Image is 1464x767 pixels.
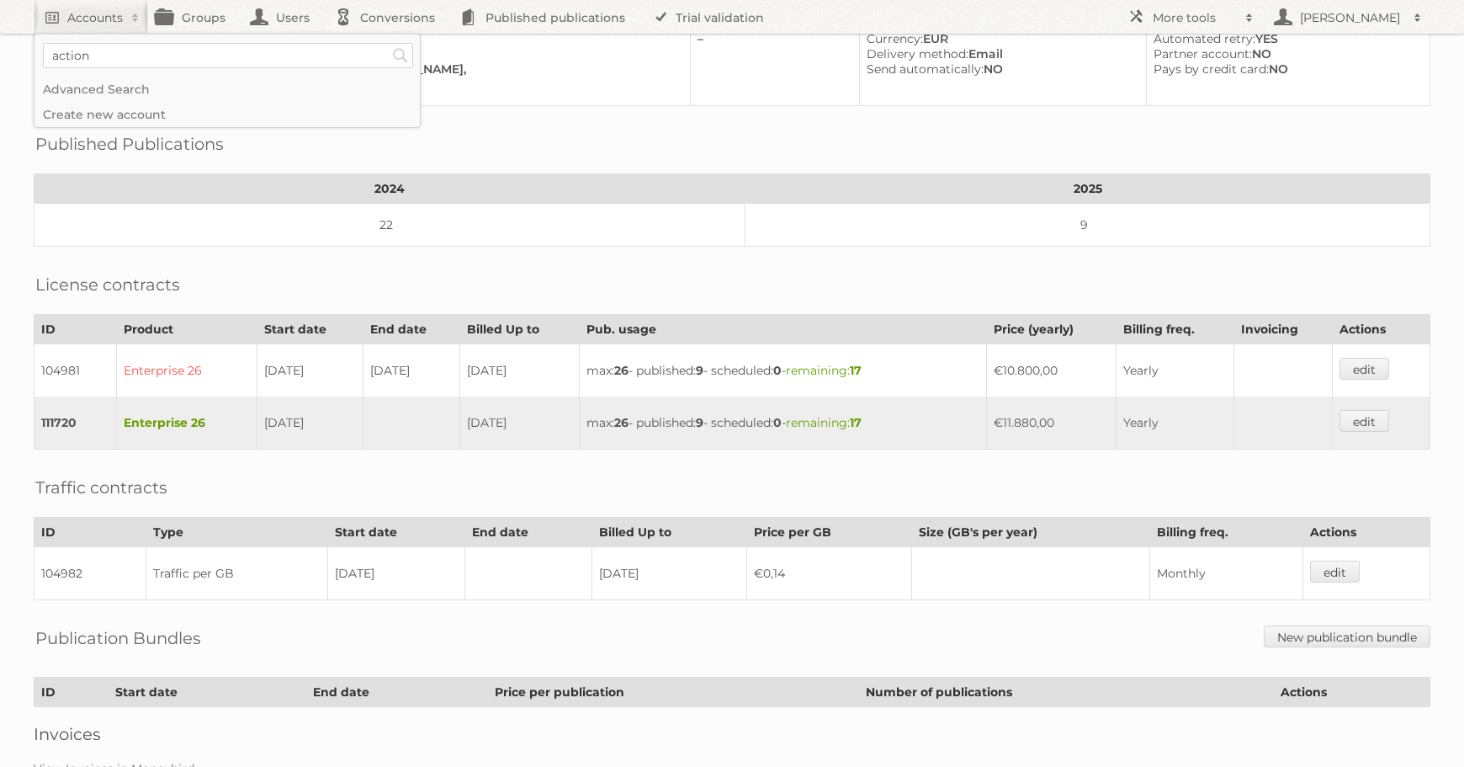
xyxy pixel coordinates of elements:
[305,678,488,707] th: End date
[579,397,986,450] td: max: - published: - scheduled: -
[460,344,580,397] td: [DATE]
[34,174,745,204] th: 2024
[1264,626,1430,647] a: New publication bundle
[67,9,123,26] h2: Accounts
[34,397,117,450] td: 111720
[786,415,862,430] span: remaining:
[231,31,676,46] div: [STREET_ADDRESS],
[1154,46,1416,61] div: NO
[34,678,109,707] th: ID
[231,61,676,77] div: [GEOGRAPHIC_DATA][PERSON_NAME],
[786,363,862,378] span: remaining:
[1154,61,1416,77] div: NO
[579,344,986,397] td: max: - published: - scheduled: -
[867,31,1132,46] div: EUR
[1153,9,1237,26] h2: More tools
[34,102,420,127] a: Create new account
[591,547,747,600] td: [DATE]
[116,315,257,344] th: Product
[1149,518,1303,547] th: Billing freq.
[867,46,1132,61] div: Email
[146,547,328,600] td: Traffic per GB
[231,77,676,92] div: [GEOGRAPHIC_DATA]
[1117,344,1234,397] td: Yearly
[231,46,676,61] div: 2596 EC ,
[867,46,968,61] span: Delivery method:
[388,43,413,68] input: Search
[34,344,117,397] td: 104981
[460,397,580,450] td: [DATE]
[257,315,363,344] th: Start date
[579,315,986,344] th: Pub. usage
[867,61,1132,77] div: NO
[1154,61,1269,77] span: Pays by credit card:
[1274,678,1430,707] th: Actions
[363,315,460,344] th: End date
[850,415,862,430] strong: 17
[34,724,1430,744] h2: Invoices
[859,678,1274,707] th: Number of publications
[34,77,420,102] a: Advanced Search
[911,518,1149,547] th: Size (GB's per year)
[488,678,859,707] th: Price per publication
[1234,315,1333,344] th: Invoicing
[108,678,305,707] th: Start date
[34,315,117,344] th: ID
[773,363,782,378] strong: 0
[867,31,923,46] span: Currency:
[747,518,911,547] th: Price per GB
[691,18,860,106] td: –
[1154,31,1255,46] span: Automated retry:
[257,397,363,450] td: [DATE]
[696,415,703,430] strong: 9
[328,547,465,600] td: [DATE]
[987,344,1117,397] td: €10.800,00
[850,363,862,378] strong: 17
[116,397,257,450] td: Enterprise 26
[1149,547,1303,600] td: Monthly
[35,475,167,500] h2: Traffic contracts
[1333,315,1430,344] th: Actions
[987,397,1117,450] td: €11.880,00
[1339,358,1389,380] a: edit
[460,315,580,344] th: Billed Up to
[1296,9,1405,26] h2: [PERSON_NAME]
[1339,410,1389,432] a: edit
[1154,31,1416,46] div: YES
[116,344,257,397] td: Enterprise 26
[614,363,629,378] strong: 26
[257,344,363,397] td: [DATE]
[35,131,224,157] h2: Published Publications
[35,626,201,651] h2: Publication Bundles
[35,272,180,297] h2: License contracts
[34,518,146,547] th: ID
[363,344,460,397] td: [DATE]
[34,547,146,600] td: 104982
[745,174,1430,204] th: 2025
[591,518,747,547] th: Billed Up to
[465,518,591,547] th: End date
[146,518,328,547] th: Type
[1117,315,1234,344] th: Billing freq.
[745,204,1430,247] td: 9
[1154,46,1252,61] span: Partner account:
[1303,518,1430,547] th: Actions
[614,415,629,430] strong: 26
[867,61,984,77] span: Send automatically:
[773,415,782,430] strong: 0
[34,204,745,247] td: 22
[987,315,1117,344] th: Price (yearly)
[696,363,703,378] strong: 9
[328,518,465,547] th: Start date
[1310,561,1360,583] a: edit
[1117,397,1234,450] td: Yearly
[747,547,911,600] td: €0,14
